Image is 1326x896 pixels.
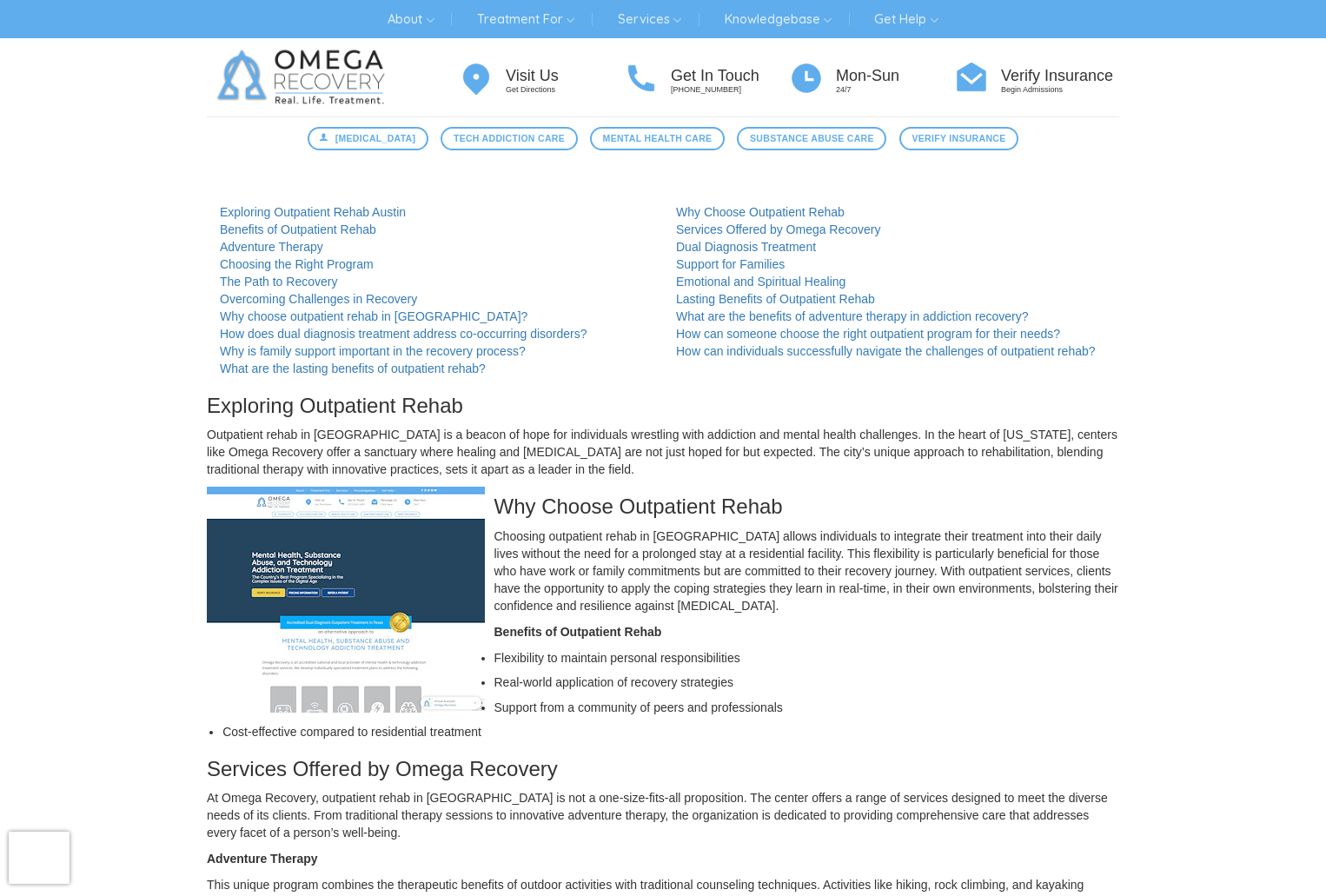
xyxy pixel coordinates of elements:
[899,127,1018,150] a: Verify Insurance
[335,131,416,146] span: [MEDICAL_DATA]
[207,38,402,116] img: Omega Recovery
[222,674,1119,691] li: Real-world application of recovery strategies
[1001,84,1119,96] p: Begin Admissions
[676,222,881,236] a: Services Offered by Omega Recovery
[222,723,1119,740] li: Cost-effective compared to residential treatment
[220,275,337,289] a: The Path to Recovery
[712,5,845,33] a: Knowledgebase
[494,625,662,639] strong: Benefits of Outpatient Rehab
[836,84,954,96] p: 24/7
[220,327,587,341] a: How does dual diagnosis treatment address co-occurring disorders?
[207,426,1119,478] p: Outpatient rehab in [GEOGRAPHIC_DATA] is a beacon of hope for individuals wrestling with addictio...
[375,5,447,33] a: About
[9,832,70,884] iframe: reCAPTCHA
[671,84,789,96] p: [PHONE_NUMBER]
[671,68,789,85] h4: Get In Touch
[207,789,1119,841] p: At Omega Recovery, outpatient rehab in [GEOGRAPHIC_DATA] is not a one-size-fits-all proposition. ...
[220,257,374,271] a: Choosing the Right Program
[605,5,694,33] a: Services
[836,68,954,85] h4: Mon-Sun
[222,649,1119,667] li: Flexibility to maintain personal responsibilities
[220,205,406,219] a: Exploring Outpatient Rehab Austin
[222,699,1119,716] li: Support from a community of peers and professionals
[459,59,624,96] a: Visit Us Get Directions
[220,309,527,323] a: Why choose outpatient rehab in [GEOGRAPHIC_DATA]?
[220,292,417,306] a: Overcoming Challenges in Recovery
[220,362,486,375] a: What are the lasting benefits of outpatient rehab?
[954,59,1119,96] a: Verify Insurance Begin Admissions
[454,131,565,146] span: Tech Addiction Care
[624,59,789,96] a: Get In Touch [PHONE_NUMBER]
[676,205,845,219] a: Why Choose Outpatient Rehab
[1001,68,1119,85] h4: Verify Insurance
[737,127,886,150] a: Substance Abuse Care
[676,257,785,271] a: Support for Families
[220,240,323,254] a: Adventure Therapy
[912,131,1005,146] span: Verify Insurance
[308,127,428,150] a: [MEDICAL_DATA]
[506,68,624,85] h4: Visit Us
[441,127,577,150] a: Tech Addiction Care
[207,395,1119,417] h3: Exploring Outpatient Rehab
[676,292,875,306] a: Lasting Benefits of Outpatient Rehab
[676,240,816,254] a: Dual Diagnosis Treatment
[207,495,1119,518] h3: Why Choose Outpatient Rehab
[603,131,713,146] span: Mental Health Care
[220,222,376,236] a: Benefits of Outpatient Rehab
[220,344,526,358] a: Why is family support important in the recovery process?
[750,131,874,146] span: Substance Abuse Care
[207,758,1119,780] h3: Services Offered by Omega Recovery
[861,5,951,33] a: Get Help
[676,309,1028,323] a: What are the benefits of adventure therapy in addiction recovery?
[464,5,587,33] a: Treatment For
[676,275,845,289] a: Emotional and Spiritual Healing
[207,528,1119,614] p: Choosing outpatient rehab in [GEOGRAPHIC_DATA] allows individuals to integrate their treatment in...
[676,327,1060,341] a: How can someone choose the right outpatient program for their needs?
[506,84,624,96] p: Get Directions
[590,127,725,150] a: Mental Health Care
[676,344,1096,358] a: How can individuals successfully navigate the challenges of outpatient rehab?
[207,852,318,866] strong: Adventure Therapy
[207,487,485,713] img: Outpatient Rehab Austin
